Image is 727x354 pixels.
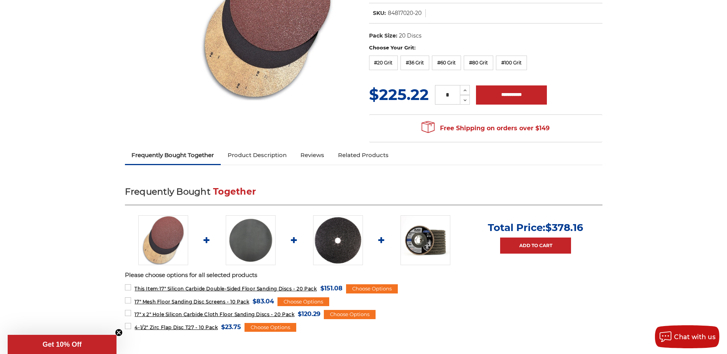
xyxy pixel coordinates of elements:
[125,271,602,280] p: Please choose options for all selected products
[294,147,331,164] a: Reviews
[115,329,123,336] button: Close teaser
[138,215,188,265] img: Silicon Carbide 17" Double-Sided Floor Sanding Discs
[388,9,422,17] dd: 84817020-20
[346,284,398,293] div: Choose Options
[253,296,274,306] span: $83.04
[500,238,571,254] a: Add to Cart
[488,221,583,234] p: Total Price:
[655,325,719,348] button: Chat with us
[369,32,397,40] dt: Pack Size:
[135,286,317,292] span: 17" Silicon Carbide Double-Sided Floor Sanding Discs - 20 Pack
[221,322,241,332] span: $23.75
[369,85,429,104] span: $225.22
[545,221,583,234] span: $378.16
[135,286,159,292] strong: This Item:
[422,121,550,136] span: Free Shipping on orders over $149
[8,335,117,354] div: Get 10% OffClose teaser
[125,186,210,197] span: Frequently Bought
[213,186,256,197] span: Together
[125,147,221,164] a: Frequently Bought Together
[135,324,218,330] span: 4-1/2" Zirc Flap Disc T27 - 10 Pack
[298,309,320,319] span: $120.29
[277,297,329,306] div: Choose Options
[221,147,294,164] a: Product Description
[674,333,716,341] span: Chat with us
[399,32,422,40] dd: 20 Discs
[369,44,602,52] label: Choose Your Grit:
[331,147,396,164] a: Related Products
[135,299,249,305] span: 17" Mesh Floor Sanding Disc Screens - 10 Pack
[245,323,296,332] div: Choose Options
[135,311,294,317] span: 17" x 2" Hole Silicon Carbide Cloth Floor Sanding Discs - 20 Pack
[43,341,82,348] span: Get 10% Off
[324,310,376,319] div: Choose Options
[373,9,386,17] dt: SKU:
[320,283,343,293] span: $151.08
